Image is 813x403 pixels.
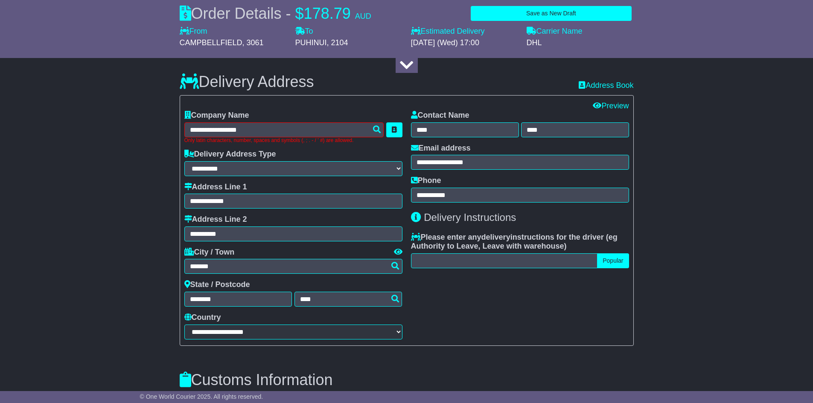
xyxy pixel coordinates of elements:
label: Phone [411,176,441,186]
span: $ [295,5,304,22]
span: eg Authority to Leave, Leave with warehouse [411,233,618,251]
label: State / Postcode [184,280,250,290]
label: Country [184,313,221,322]
div: DHL [527,38,634,48]
span: Delivery Instructions [424,212,516,223]
label: From [180,27,207,36]
label: Please enter any instructions for the driver ( ) [411,233,629,251]
label: Delivery Address Type [184,150,276,159]
h3: Delivery Address [180,73,314,90]
span: , 2104 [327,38,348,47]
div: [DATE] (Wed) 17:00 [411,38,518,48]
span: PUHINUI [295,38,327,47]
label: Contact Name [411,111,469,120]
span: , 3061 [242,38,264,47]
span: © One World Courier 2025. All rights reserved. [140,393,263,400]
a: Address Book [579,81,633,90]
span: CAMPBELLFIELD [180,38,242,47]
div: Order Details - [180,4,371,23]
h3: Customs Information [180,371,634,389]
label: Carrier Name [527,27,583,36]
label: Address Line 2 [184,215,247,224]
label: To [295,27,313,36]
a: Preview [593,101,629,110]
button: Save as New Draft [471,6,631,21]
div: Only latin characters, number, spaces and symbols (, ; . - / ' #) are allowed. [184,137,402,143]
span: 178.79 [304,5,351,22]
label: City / Town [184,248,235,257]
button: Popular [597,253,629,268]
label: Company Name [184,111,249,120]
span: delivery [481,233,510,241]
label: Email address [411,144,471,153]
label: Address Line 1 [184,183,247,192]
label: Estimated Delivery [411,27,518,36]
span: AUD [355,12,371,20]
